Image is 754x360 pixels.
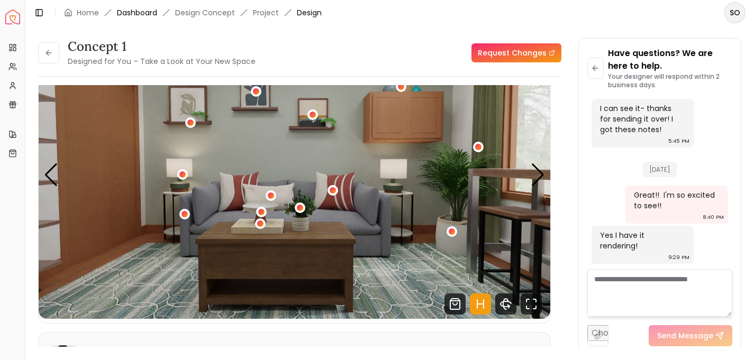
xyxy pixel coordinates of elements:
[600,230,684,251] div: Yes I have it rendering!
[68,38,256,55] h3: concept 1
[5,10,20,24] img: Spacejoy Logo
[668,136,689,146] div: 5:45 PM
[64,7,322,18] nav: breadcrumb
[495,293,516,315] svg: 360 View
[634,190,717,211] div: Great!! I'm so excited to see!!
[600,103,684,135] div: I can see it- thanks for sending it over! I got these notes!
[44,163,58,187] div: Previous slide
[470,293,491,315] svg: Hotspots Toggle
[608,47,732,72] p: Have questions? We are here to help.
[643,162,677,177] span: [DATE]
[77,7,99,18] a: Home
[117,7,157,18] a: Dashboard
[521,293,542,315] svg: Fullscreen
[175,7,235,18] li: Design Concept
[725,3,744,22] span: SO
[68,56,256,67] small: Designed for You – Take a Look at Your New Space
[608,72,732,89] p: Your designer will respond within 2 business days.
[253,7,279,18] a: Project
[724,2,746,23] button: SO
[39,31,550,319] img: Design Render 3
[531,163,545,187] div: Next slide
[471,43,561,62] a: Request Changes
[444,293,466,315] svg: Shop Products from this design
[5,10,20,24] a: Spacejoy
[668,252,689,263] div: 9:29 PM
[39,31,550,319] div: 3 / 4
[703,212,724,223] div: 8:40 PM
[39,31,550,319] div: Carousel
[297,7,322,18] span: Design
